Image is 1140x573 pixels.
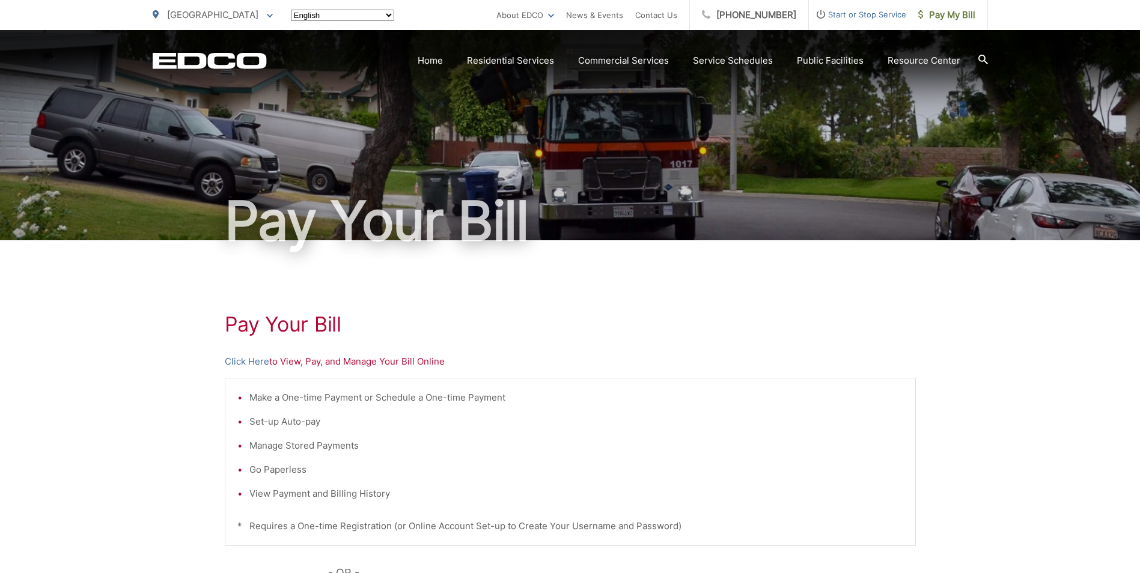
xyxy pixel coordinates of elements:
[225,354,269,369] a: Click Here
[153,52,267,69] a: EDCD logo. Return to the homepage.
[291,10,394,21] select: Select a language
[797,53,864,68] a: Public Facilities
[249,390,903,405] li: Make a One-time Payment or Schedule a One-time Payment
[566,8,623,22] a: News & Events
[249,487,903,501] li: View Payment and Billing History
[496,8,554,22] a: About EDCO
[225,354,916,369] p: to View, Pay, and Manage Your Bill Online
[635,8,677,22] a: Contact Us
[418,53,443,68] a: Home
[249,438,903,453] li: Manage Stored Payments
[249,414,903,429] li: Set-up Auto-pay
[918,8,975,22] span: Pay My Bill
[249,462,903,477] li: Go Paperless
[153,191,988,251] h1: Pay Your Bill
[167,9,258,20] span: [GEOGRAPHIC_DATA]
[467,53,554,68] a: Residential Services
[693,53,773,68] a: Service Schedules
[888,53,960,68] a: Resource Center
[237,519,903,533] p: * Requires a One-time Registration (or Online Account Set-up to Create Your Username and Password)
[225,312,916,336] h1: Pay Your Bill
[578,53,669,68] a: Commercial Services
